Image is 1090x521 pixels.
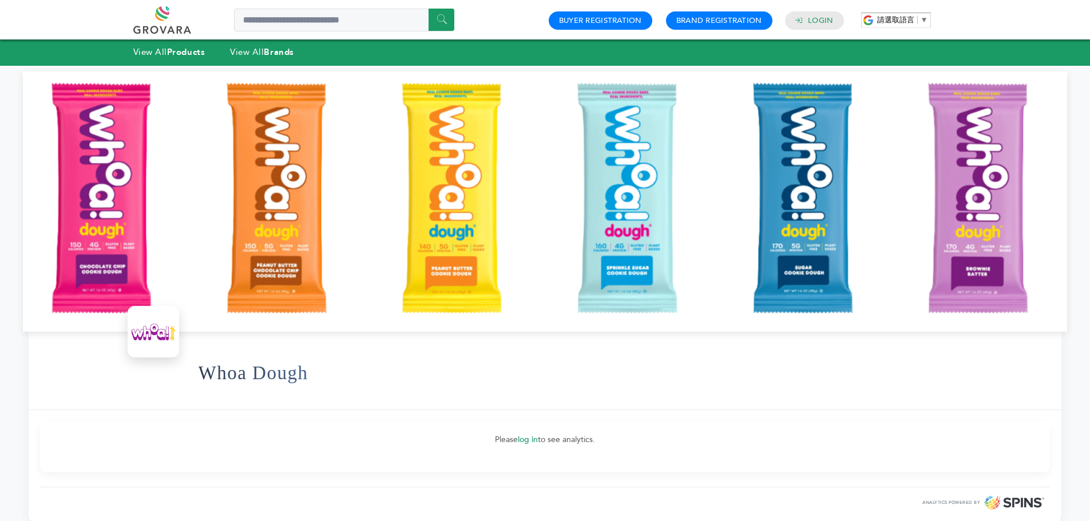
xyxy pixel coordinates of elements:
strong: Brands [264,46,294,58]
h1: Whoa Dough [199,345,308,401]
span: 請選取語言 [877,15,914,24]
a: View AllBrands [230,46,294,58]
a: Brand Registration [676,15,762,26]
img: SPINS [985,496,1044,510]
a: 請選取語言​ [877,15,928,24]
input: Search a product or brand... [234,9,454,31]
span: ▼ [921,15,928,24]
a: Login [808,15,833,26]
p: Please to see analytics. [51,433,1039,447]
strong: Products [167,46,205,58]
span: ANALYTICS POWERED BY [922,499,980,506]
a: View AllProducts [133,46,205,58]
img: Whoa Dough Logo [130,309,176,355]
span: ​ [917,15,918,24]
a: Buyer Registration [559,15,642,26]
a: log in [518,434,538,445]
